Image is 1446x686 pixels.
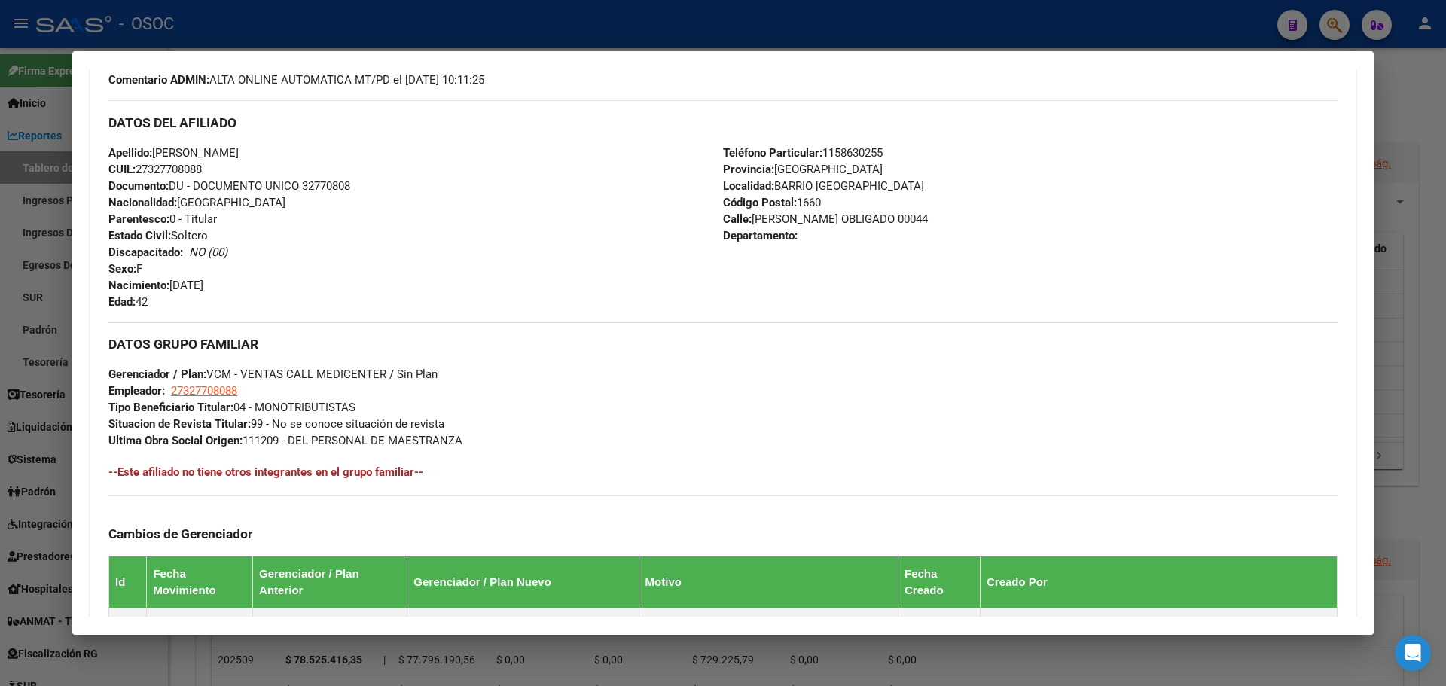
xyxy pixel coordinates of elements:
[253,608,407,654] td: ( )
[723,196,797,209] strong: Código Postal:
[723,146,822,160] strong: Teléfono Particular:
[171,384,237,398] span: 27327708088
[147,608,253,654] td: [DATE]
[108,212,217,226] span: 0 - Titular
[407,556,639,608] th: Gerenciador / Plan Nuevo
[108,179,350,193] span: DU - DOCUMENTO UNICO 32770808
[108,163,202,176] span: 27327708088
[108,229,171,242] strong: Estado Civil:
[108,401,233,414] strong: Tipo Beneficiario Titular:
[108,295,148,309] span: 42
[108,295,136,309] strong: Edad:
[108,196,177,209] strong: Nacionalidad:
[108,179,169,193] strong: Documento:
[639,608,898,654] td: Movimiento automático por actualización de padrón ágil
[108,245,183,259] strong: Discapacitado:
[1395,635,1431,671] div: Open Intercom Messenger
[108,72,484,88] span: ALTA ONLINE AUTOMATICA MT/PD el [DATE] 10:11:25
[413,616,605,629] strong: VCM - VENTAS CALL MEDICENTER
[723,179,924,193] span: BARRIO [GEOGRAPHIC_DATA]
[109,608,147,654] td: 3358
[723,229,798,242] strong: Departamento:
[108,367,206,381] strong: Gerenciador / Plan:
[108,262,142,276] span: F
[108,114,1338,131] h3: DATOS DEL AFILIADO
[981,608,1338,654] td: [PERSON_NAME] - [PERSON_NAME][EMAIL_ADDRESS][DOMAIN_NAME]
[723,163,774,176] strong: Provincia:
[639,556,898,608] th: Motivo
[407,608,639,654] td: ( )
[253,556,407,608] th: Gerenciador / Plan Anterior
[723,212,752,226] strong: Calle:
[108,262,136,276] strong: Sexo:
[108,367,438,381] span: VCM - VENTAS CALL MEDICENTER / Sin Plan
[147,556,253,608] th: Fecha Movimiento
[109,556,147,608] th: Id
[108,279,203,292] span: [DATE]
[259,616,363,629] strong: Z99 - Sin Identificar
[108,417,444,431] span: 99 - No se conoce situación de revista
[108,279,169,292] strong: Nacimiento:
[981,556,1338,608] th: Creado Por
[108,212,169,226] strong: Parentesco:
[723,163,883,176] span: [GEOGRAPHIC_DATA]
[108,526,1338,542] h3: Cambios de Gerenciador
[189,245,227,259] i: NO (00)
[108,384,165,398] strong: Empleador:
[108,163,136,176] strong: CUIL:
[108,196,285,209] span: [GEOGRAPHIC_DATA]
[108,336,1338,352] h3: DATOS GRUPO FAMILIAR
[723,196,821,209] span: 1660
[108,417,251,431] strong: Situacion de Revista Titular:
[898,556,981,608] th: Fecha Creado
[723,179,774,193] strong: Localidad:
[723,146,883,160] span: 1158630255
[898,608,981,654] td: [DATE]
[108,401,355,414] span: 04 - MONOTRIBUTISTAS
[108,146,152,160] strong: Apellido:
[723,212,928,226] span: [PERSON_NAME] OBLIGADO 00044
[108,146,239,160] span: [PERSON_NAME]
[108,229,208,242] span: Soltero
[108,434,243,447] strong: Ultima Obra Social Origen:
[108,73,209,87] strong: Comentario ADMIN:
[108,464,1338,480] h4: --Este afiliado no tiene otros integrantes en el grupo familiar--
[108,434,462,447] span: 111209 - DEL PERSONAL DE MAESTRANZA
